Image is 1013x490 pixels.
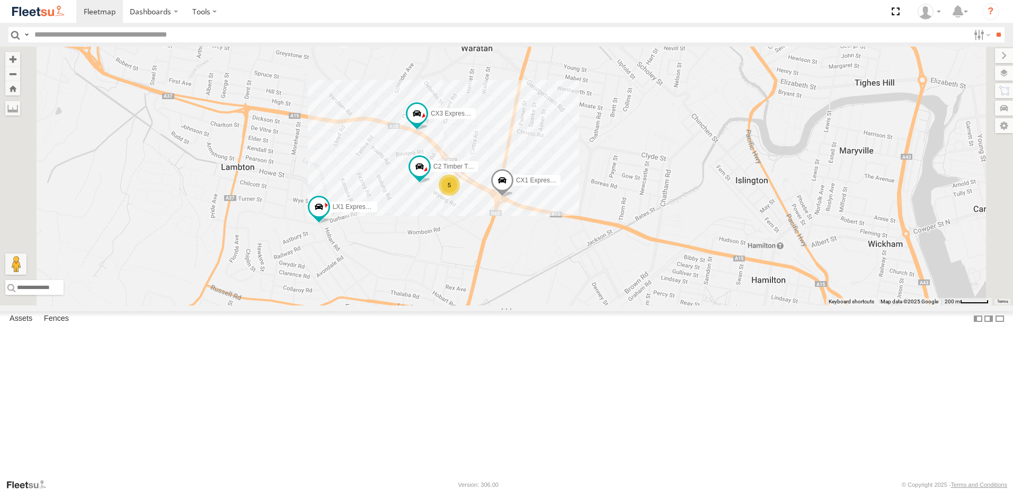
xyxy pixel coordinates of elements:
span: CX1 Express Ute [516,177,565,184]
button: Keyboard shortcuts [829,298,874,305]
button: Map Scale: 200 m per 50 pixels [941,298,992,305]
label: Fences [39,311,74,326]
label: Hide Summary Table [994,311,1005,327]
button: Zoom Home [5,81,20,95]
label: Dock Summary Table to the Right [983,311,994,327]
span: Map data ©2025 Google [881,299,938,304]
a: Visit our Website [6,479,55,490]
img: fleetsu-logo-horizontal.svg [11,4,66,19]
a: Terms and Conditions [951,482,1007,488]
i: ? [982,3,999,20]
button: Zoom in [5,52,20,66]
div: 5 [439,174,460,196]
a: Terms (opens in new tab) [997,300,1008,304]
label: Search Filter Options [970,27,992,42]
label: Map Settings [995,118,1013,133]
div: © Copyright 2025 - [902,482,1007,488]
div: Version: 306.00 [458,482,499,488]
label: Search Query [22,27,31,42]
span: LX1 Express Ute [333,203,380,211]
span: CX3 Express Ute [431,110,479,117]
span: 200 m [945,299,960,304]
button: Zoom out [5,66,20,81]
label: Dock Summary Table to the Left [973,311,983,327]
label: Assets [4,311,38,326]
div: Oliver Lees [914,4,945,20]
span: C2 Timber Truck [433,163,480,170]
label: Measure [5,101,20,116]
button: Drag Pegman onto the map to open Street View [5,253,26,275]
